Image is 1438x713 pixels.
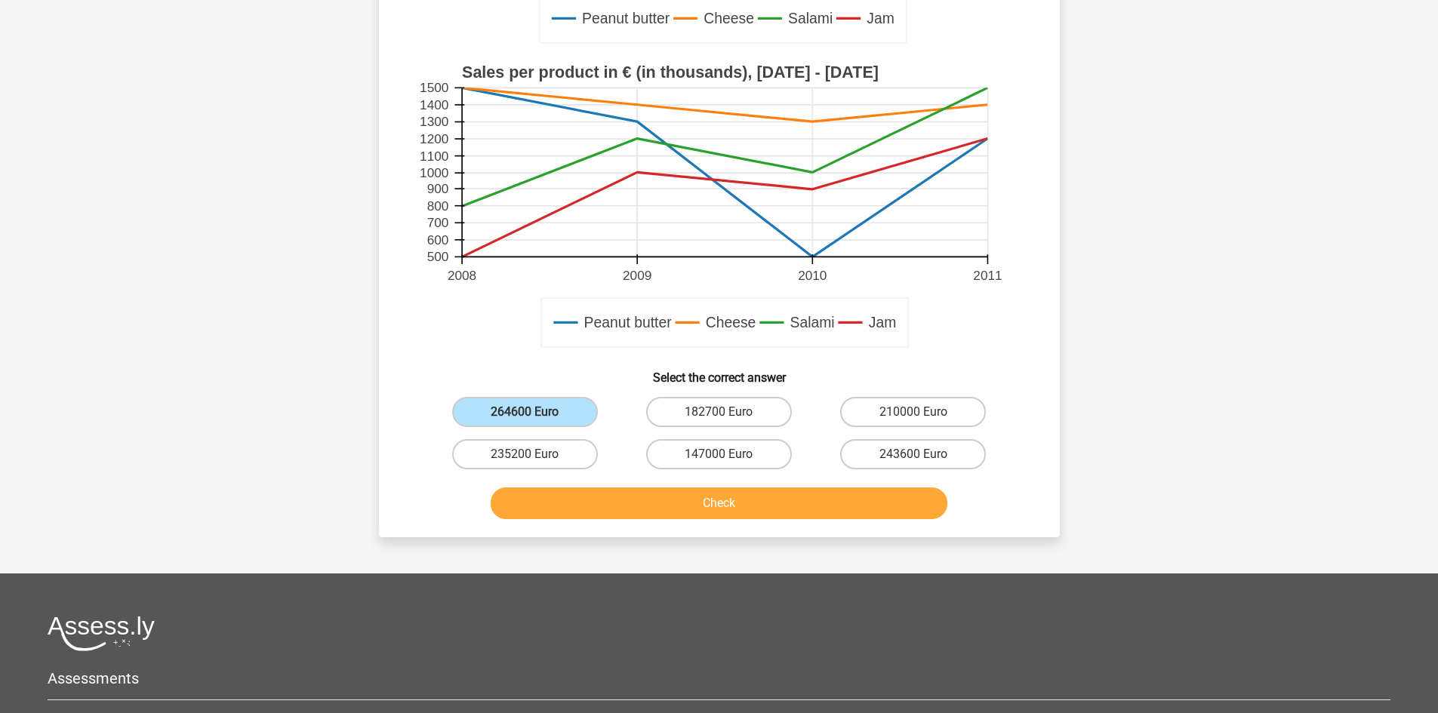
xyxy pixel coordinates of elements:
[623,268,651,283] text: 2009
[790,315,834,331] text: Salami
[798,268,827,283] text: 2010
[868,315,896,331] text: Jam
[584,315,672,331] text: Peanut butter
[646,397,792,427] label: 182700 Euro
[447,268,476,283] text: 2008
[420,81,448,96] text: 1500
[788,11,833,27] text: Salami
[452,439,598,469] label: 235200 Euro
[646,439,792,469] label: 147000 Euro
[704,11,754,27] text: Cheese
[491,487,947,519] button: Check
[973,268,1002,283] text: 2011
[420,149,448,164] text: 1100
[48,616,155,651] img: Assessly logo
[452,397,598,427] label: 264600 Euro
[462,63,879,81] text: Sales per product in € (in thousands), [DATE] - [DATE]
[840,439,986,469] label: 243600 Euro
[426,181,448,196] text: 900
[420,115,448,130] text: 1300
[48,669,1390,687] h5: Assessments
[840,397,986,427] label: 210000 Euro
[420,165,448,180] text: 1000
[705,315,756,331] text: Cheese
[403,358,1036,385] h6: Select the correct answer
[582,11,670,27] text: Peanut butter
[867,11,895,27] text: Jam
[426,198,448,214] text: 800
[420,97,448,112] text: 1400
[426,215,448,230] text: 700
[420,131,448,146] text: 1200
[426,232,448,247] text: 600
[426,250,448,265] text: 500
